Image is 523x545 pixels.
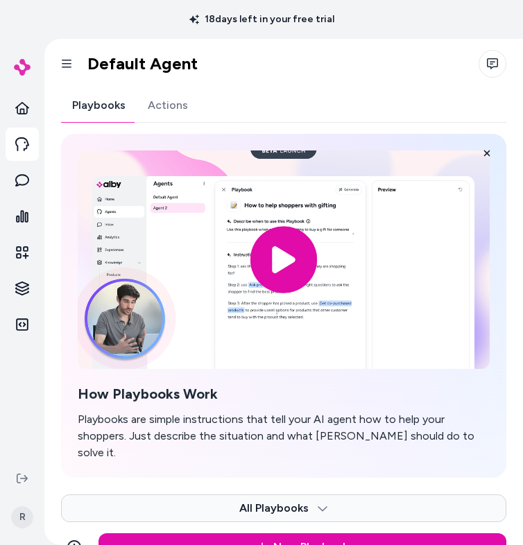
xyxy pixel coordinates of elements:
[181,12,343,26] p: 18 days left in your free trial
[78,411,490,461] p: Playbooks are simple instructions that tell your AI agent how to help your shoppers. Just describ...
[14,59,31,76] img: alby Logo
[61,494,506,522] button: All Playbooks
[61,89,137,122] button: Playbooks
[137,89,199,122] button: Actions
[11,506,33,528] span: R
[8,495,36,539] button: R
[78,386,490,403] h2: How Playbooks Work
[239,501,328,515] span: All Playbooks
[87,53,198,75] h1: Default Agent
